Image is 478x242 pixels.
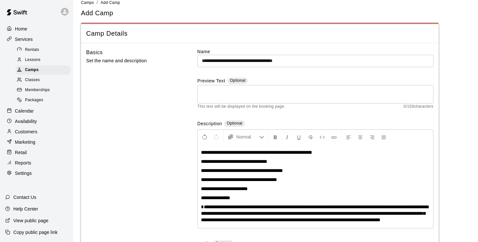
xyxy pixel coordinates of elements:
button: Format Bold [270,131,281,143]
div: Memberships [16,86,71,95]
button: Right Align [366,131,378,143]
a: Availability [5,116,68,126]
a: Lessons [16,55,73,65]
span: This text will be displayed on the booking page. [197,103,285,110]
p: Retail [15,149,27,156]
a: Services [5,34,68,44]
label: Preview Text [197,78,225,85]
p: Customers [15,128,37,135]
p: Home [15,26,27,32]
span: Normal [236,134,259,140]
a: Retail [5,148,68,157]
span: Optional [230,78,246,83]
a: Packages [16,95,73,105]
span: Classes [25,77,40,83]
span: Camps [81,0,94,5]
span: Camps [25,67,39,73]
p: Availability [15,118,37,125]
a: Marketing [5,137,68,147]
p: Set the name and description [86,57,177,65]
button: Left Align [343,131,354,143]
span: Optional [227,121,242,126]
h6: Basics [86,48,103,57]
span: Memberships [25,87,50,93]
a: Camps [16,65,73,75]
p: Contact Us [13,194,36,200]
p: Marketing [15,139,35,145]
div: Classes [16,76,71,85]
a: Customers [5,127,68,137]
button: Redo [211,131,222,143]
span: 0 / 150 characters [404,103,433,110]
button: Format Underline [293,131,304,143]
div: Rentals [16,45,71,54]
a: Home [5,24,68,34]
a: Classes [16,75,73,85]
p: Reports [15,160,31,166]
a: Calendar [5,106,68,116]
a: Memberships [16,85,73,95]
button: Center Align [355,131,366,143]
label: Description [197,120,222,128]
span: Rentals [25,47,39,53]
a: Reports [5,158,68,168]
p: Settings [15,170,32,176]
a: Rentals [16,45,73,55]
p: View public page [13,217,48,224]
h5: Add Camp [81,9,113,18]
label: Name [197,48,433,55]
span: Add Camp [100,0,120,5]
button: Format Italics [282,131,293,143]
div: Camps [16,66,71,75]
p: Copy public page link [13,229,58,236]
span: Camp Details [86,29,433,38]
span: Packages [25,97,43,103]
div: Packages [16,96,71,105]
button: Justify Align [378,131,389,143]
button: Insert Link [328,131,339,143]
p: Calendar [15,108,34,114]
p: Help Center [13,206,38,212]
button: Formatting Options [225,131,267,143]
button: Insert Code [317,131,328,143]
button: Undo [199,131,210,143]
a: Settings [5,168,68,178]
span: Lessons [25,57,41,63]
p: Services [15,36,33,42]
button: Format Strikethrough [305,131,316,143]
div: Lessons [16,55,71,65]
